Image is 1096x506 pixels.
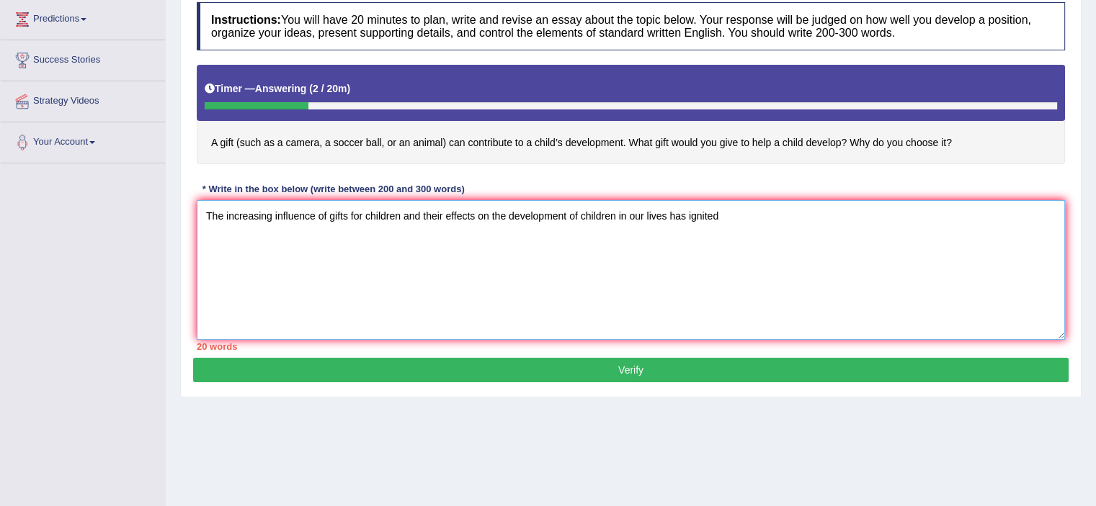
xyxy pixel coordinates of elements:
[1,40,165,76] a: Success Stories
[255,83,307,94] b: Answering
[197,182,470,196] div: * Write in the box below (write between 200 and 300 words)
[197,2,1065,50] h4: You will have 20 minutes to plan, write and revise an essay about the topic below. Your response ...
[205,83,350,94] h5: Timer —
[197,340,1065,353] div: 20 words
[1,122,165,158] a: Your Account
[1,81,165,117] a: Strategy Videos
[313,83,347,94] b: 2 / 20m
[211,14,281,26] b: Instructions:
[309,83,313,94] b: (
[193,358,1069,382] button: Verify
[347,83,350,94] b: )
